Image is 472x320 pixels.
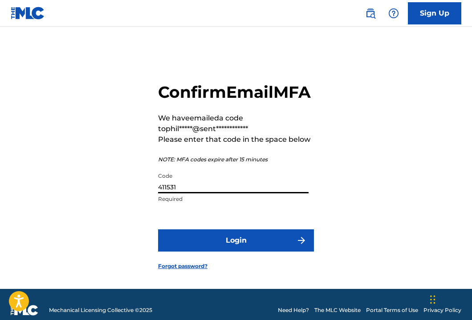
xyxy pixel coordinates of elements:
a: Public Search [362,4,379,22]
img: MLC Logo [11,7,45,20]
a: Need Help? [278,306,309,314]
p: NOTE: MFA codes expire after 15 minutes [158,156,314,164]
img: help [388,8,399,19]
div: Drag [430,286,435,313]
img: search [365,8,376,19]
p: Required [158,195,309,203]
span: Mechanical Licensing Collective © 2025 [49,306,152,314]
h2: Confirm Email MFA [158,82,314,102]
a: The MLC Website [314,306,361,314]
img: logo [11,305,38,316]
p: Please enter that code in the space below [158,134,314,145]
a: Forgot password? [158,262,208,270]
img: f7272a7cc735f4ea7f67.svg [296,235,307,246]
iframe: Chat Widget [427,277,472,320]
a: Privacy Policy [423,306,461,314]
a: Sign Up [408,2,461,24]
div: Help [385,4,403,22]
a: Portal Terms of Use [366,306,418,314]
button: Login [158,229,314,252]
